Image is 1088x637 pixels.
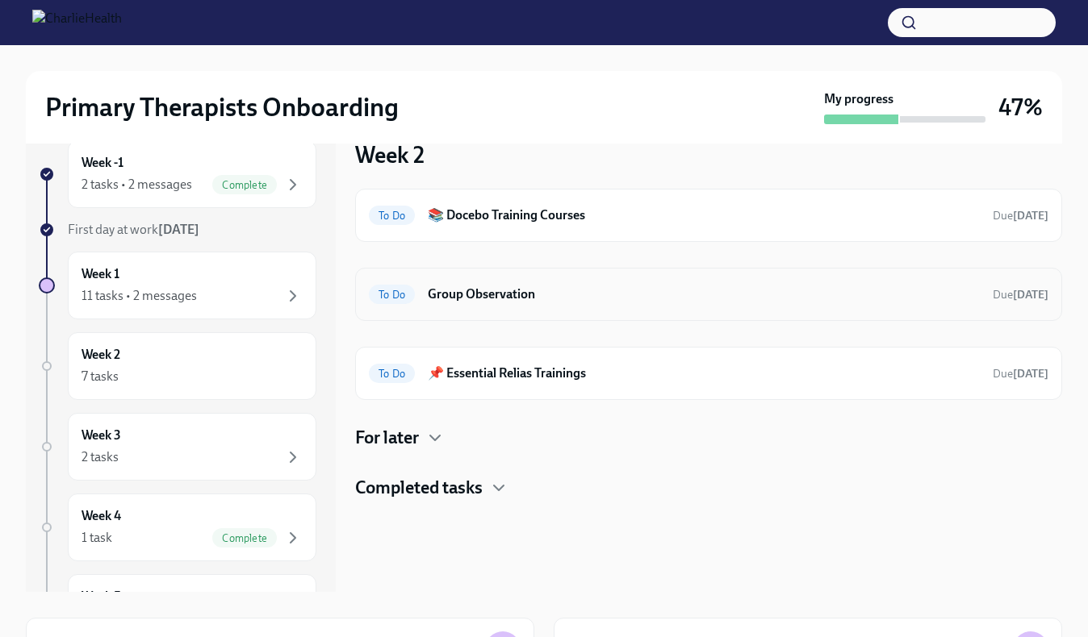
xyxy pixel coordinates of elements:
h6: Week 1 [82,265,119,283]
div: 1 task [82,529,112,547]
h4: Completed tasks [355,476,483,500]
h6: 📚 Docebo Training Courses [428,206,980,224]
h3: 47% [998,93,1043,122]
strong: My progress [824,90,893,108]
span: First day at work [68,222,199,237]
h6: Week 4 [82,507,121,525]
span: Due [993,288,1048,302]
span: August 25th, 2025 09:00 [993,366,1048,381]
div: 2 tasks [82,448,119,466]
h6: Week -1 [82,154,123,172]
span: Complete [212,532,277,544]
span: Due [993,209,1048,223]
h6: Week 5 [82,588,121,606]
span: August 19th, 2025 09:00 [993,287,1048,302]
h6: Group Observation [428,285,980,303]
a: First day at work[DATE] [39,221,316,239]
a: To Do📚 Docebo Training CoursesDue[DATE] [369,202,1048,228]
a: To DoGroup ObservationDue[DATE] [369,281,1048,307]
h2: Primary Therapists Onboarding [45,91,399,123]
h6: Week 2 [82,346,120,364]
img: CharlieHealth [32,10,122,35]
h6: Week 3 [82,427,121,444]
div: For later [355,426,1062,450]
span: Due [993,367,1048,381]
span: To Do [369,368,415,380]
h6: 📌 Essential Relias Trainings [428,364,980,382]
a: Week -12 tasks • 2 messagesComplete [39,140,316,208]
div: Completed tasks [355,476,1062,500]
h3: Week 2 [355,140,425,169]
a: Week 32 tasks [39,413,316,481]
span: To Do [369,289,415,301]
strong: [DATE] [1013,367,1048,381]
strong: [DATE] [1013,288,1048,302]
strong: [DATE] [158,222,199,237]
a: Week 111 tasks • 2 messages [39,252,316,319]
a: Week 41 taskComplete [39,493,316,561]
div: 7 tasks [82,368,119,385]
h4: For later [355,426,419,450]
strong: [DATE] [1013,209,1048,223]
a: Week 27 tasks [39,332,316,400]
span: August 26th, 2025 09:00 [993,208,1048,223]
a: To Do📌 Essential Relias TrainingsDue[DATE] [369,360,1048,386]
span: Complete [212,179,277,191]
div: 2 tasks • 2 messages [82,176,192,194]
span: To Do [369,210,415,222]
div: 11 tasks • 2 messages [82,287,197,305]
